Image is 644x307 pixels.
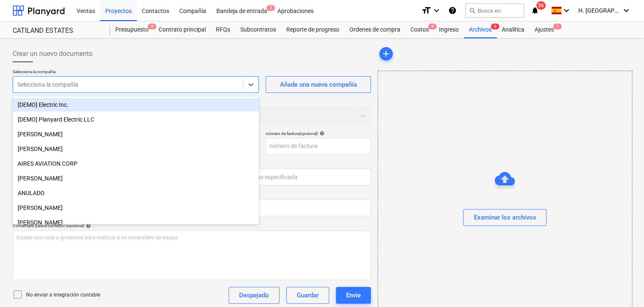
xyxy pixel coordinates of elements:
[195,161,370,167] div: Fecha de vencimiento
[13,186,259,200] div: ANULADO
[344,21,405,38] a: Ordenes de compra
[286,287,329,304] button: Guardar
[336,287,371,304] button: Envíe
[281,21,344,38] a: Reporte de progreso
[195,169,370,185] input: Fecha de vencimiento no especificada
[497,21,530,38] a: Analítica
[13,201,259,214] div: ARIEL ARISTIDES AGNEW MC ELFRESH
[148,24,156,29] span: 3
[434,21,464,38] a: Ingreso
[13,216,259,229] div: [PERSON_NAME]
[13,69,259,76] p: Selecciona la compañía
[536,1,546,10] span: 36
[266,76,371,93] button: Añade una nueva compañía
[405,21,434,38] div: Costos
[448,5,457,16] i: Base de conocimientos
[13,98,259,111] div: [DEMO] Electric Inc.
[405,21,434,38] a: Costos9
[464,21,497,38] a: Archivos6
[235,21,281,38] a: Subcontratos
[13,172,259,185] div: [PERSON_NAME]
[13,142,259,156] div: AARON WLAKER GONZALEZ
[431,5,442,16] i: keyboard_arrow_down
[110,21,154,38] div: Presupuesto
[13,49,93,59] span: Crear un nuevo documento
[13,142,259,156] div: [PERSON_NAME]
[381,49,391,59] span: add
[110,21,154,38] a: Presupuesto3
[13,216,259,229] div: ARTIMEDES DOBLAS MARQUEZ
[463,209,546,226] button: Examinar los archivos
[421,5,431,16] i: format_size
[13,26,100,35] div: CATILAND ESTATES
[464,21,497,38] div: Archivos
[553,24,562,29] span: 1
[266,131,371,136] div: número de factura (opcional)
[428,24,436,29] span: 9
[297,290,319,301] div: Guardar
[602,267,644,307] div: Widget de chat
[13,201,259,214] div: [PERSON_NAME]
[562,5,572,16] i: keyboard_arrow_down
[154,21,211,38] a: Contrato principal
[465,3,524,18] button: Busca en
[578,7,620,14] span: H. [GEOGRAPHIC_DATA]
[229,287,279,304] button: Despejado
[211,21,235,38] a: RFQs
[266,5,275,11] span: 2
[602,267,644,307] iframe: Chat Widget
[84,223,91,228] span: help
[239,290,269,301] div: Despejado
[318,131,325,136] span: help
[530,21,559,38] div: Ajustes
[266,138,371,155] input: número de factura
[279,79,357,90] div: Añade una nueva compañía
[491,24,499,29] span: 6
[474,212,536,223] div: Examinar los archivos
[13,172,259,185] div: AMED VEGA
[13,223,371,228] div: Comentario para el contador (opcional)
[13,127,259,141] div: AARON WALKER GONZALEZ
[346,290,361,301] div: Envíe
[13,113,259,126] div: [DEMO] Planyard Electric LLC
[531,5,539,16] i: notifications
[13,127,259,141] div: [PERSON_NAME]
[530,21,559,38] a: Ajustes1
[621,5,631,16] i: keyboard_arrow_down
[26,291,100,299] p: No enviar a integración contable
[13,157,259,170] div: AIRES AVIATION CORP
[469,7,476,14] span: search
